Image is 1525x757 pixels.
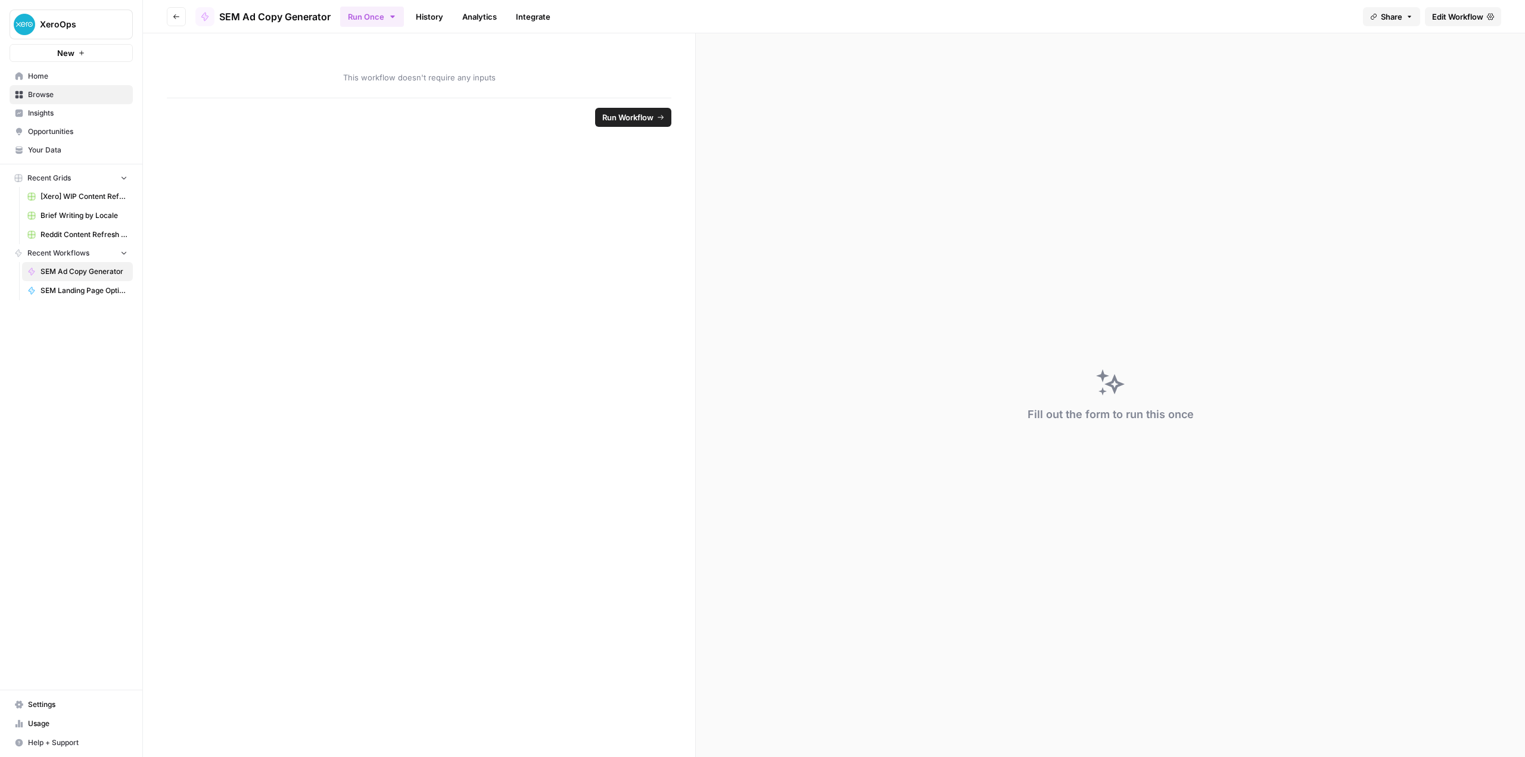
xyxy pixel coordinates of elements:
[10,67,133,86] a: Home
[10,244,133,262] button: Recent Workflows
[10,141,133,160] a: Your Data
[10,169,133,187] button: Recent Grids
[10,85,133,104] a: Browse
[10,10,133,39] button: Workspace: XeroOps
[455,7,504,26] a: Analytics
[1028,406,1194,423] div: Fill out the form to run this once
[41,191,127,202] span: [Xero] WIP Content Refresh
[22,262,133,281] a: SEM Ad Copy Generator
[27,248,89,258] span: Recent Workflows
[1425,7,1501,26] a: Edit Workflow
[41,266,127,277] span: SEM Ad Copy Generator
[14,14,35,35] img: XeroOps Logo
[40,18,112,30] span: XeroOps
[41,285,127,296] span: SEM Landing Page Optimisation Recommendations (v2)
[41,210,127,221] span: Brief Writing by Locale
[22,206,133,225] a: Brief Writing by Locale
[1432,11,1483,23] span: Edit Workflow
[10,695,133,714] a: Settings
[409,7,450,26] a: History
[28,108,127,119] span: Insights
[28,71,127,82] span: Home
[22,187,133,206] a: [Xero] WIP Content Refresh
[28,737,127,748] span: Help + Support
[28,145,127,155] span: Your Data
[10,733,133,752] button: Help + Support
[28,126,127,137] span: Opportunities
[595,108,671,127] button: Run Workflow
[219,10,331,24] span: SEM Ad Copy Generator
[27,173,71,183] span: Recent Grids
[195,7,331,26] a: SEM Ad Copy Generator
[28,89,127,100] span: Browse
[10,714,133,733] a: Usage
[10,122,133,141] a: Opportunities
[340,7,404,27] button: Run Once
[509,7,558,26] a: Integrate
[57,47,74,59] span: New
[22,281,133,300] a: SEM Landing Page Optimisation Recommendations (v2)
[1363,7,1420,26] button: Share
[167,71,671,83] span: This workflow doesn't require any inputs
[41,229,127,240] span: Reddit Content Refresh - Single URL
[22,225,133,244] a: Reddit Content Refresh - Single URL
[602,111,653,123] span: Run Workflow
[28,718,127,729] span: Usage
[10,104,133,123] a: Insights
[1381,11,1402,23] span: Share
[28,699,127,710] span: Settings
[10,44,133,62] button: New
